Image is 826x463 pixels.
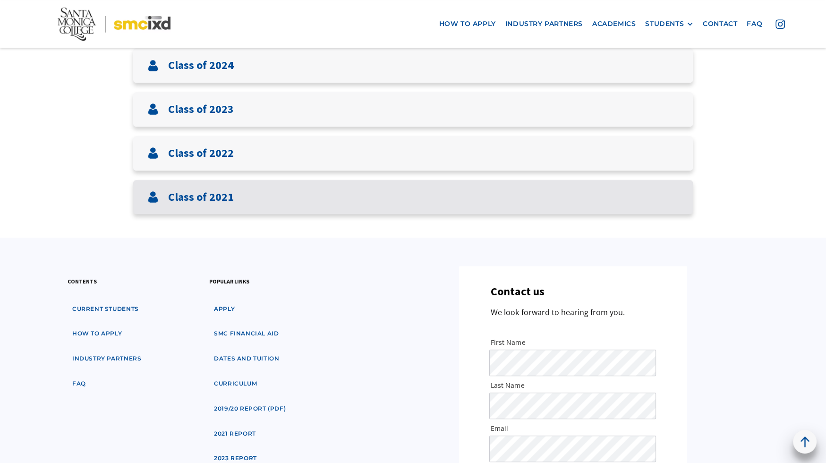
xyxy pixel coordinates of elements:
[209,277,249,286] h3: popular links
[209,300,239,318] a: apply
[147,191,159,203] img: User icon
[491,338,655,347] label: First Name
[68,277,97,286] h3: contents
[168,59,234,72] h3: Class of 2024
[147,103,159,115] img: User icon
[68,350,146,368] a: industry partners
[501,15,588,33] a: industry partners
[793,430,817,454] a: back to top
[775,19,785,29] img: icon - instagram
[698,15,742,33] a: contact
[209,325,283,343] a: SMC financial aid
[491,381,655,390] label: Last Name
[168,190,234,204] h3: Class of 2021
[209,400,290,418] a: 2019/20 Report (pdf)
[645,20,684,28] div: STUDENTS
[491,306,624,319] p: We look forward to hearing from you.
[168,103,234,116] h3: Class of 2023
[147,60,159,71] img: User icon
[491,285,544,299] h3: Contact us
[645,20,693,28] div: STUDENTS
[588,15,640,33] a: Academics
[58,8,170,41] img: Santa Monica College - SMC IxD logo
[147,147,159,159] img: User icon
[742,15,767,33] a: faq
[168,146,234,160] h3: Class of 2022
[68,375,91,393] a: faq
[491,424,655,433] label: Email
[434,15,500,33] a: how to apply
[68,325,127,343] a: how to apply
[209,375,262,393] a: curriculum
[209,425,261,443] a: 2021 Report
[209,350,284,368] a: dates and tuition
[68,300,144,318] a: Current students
